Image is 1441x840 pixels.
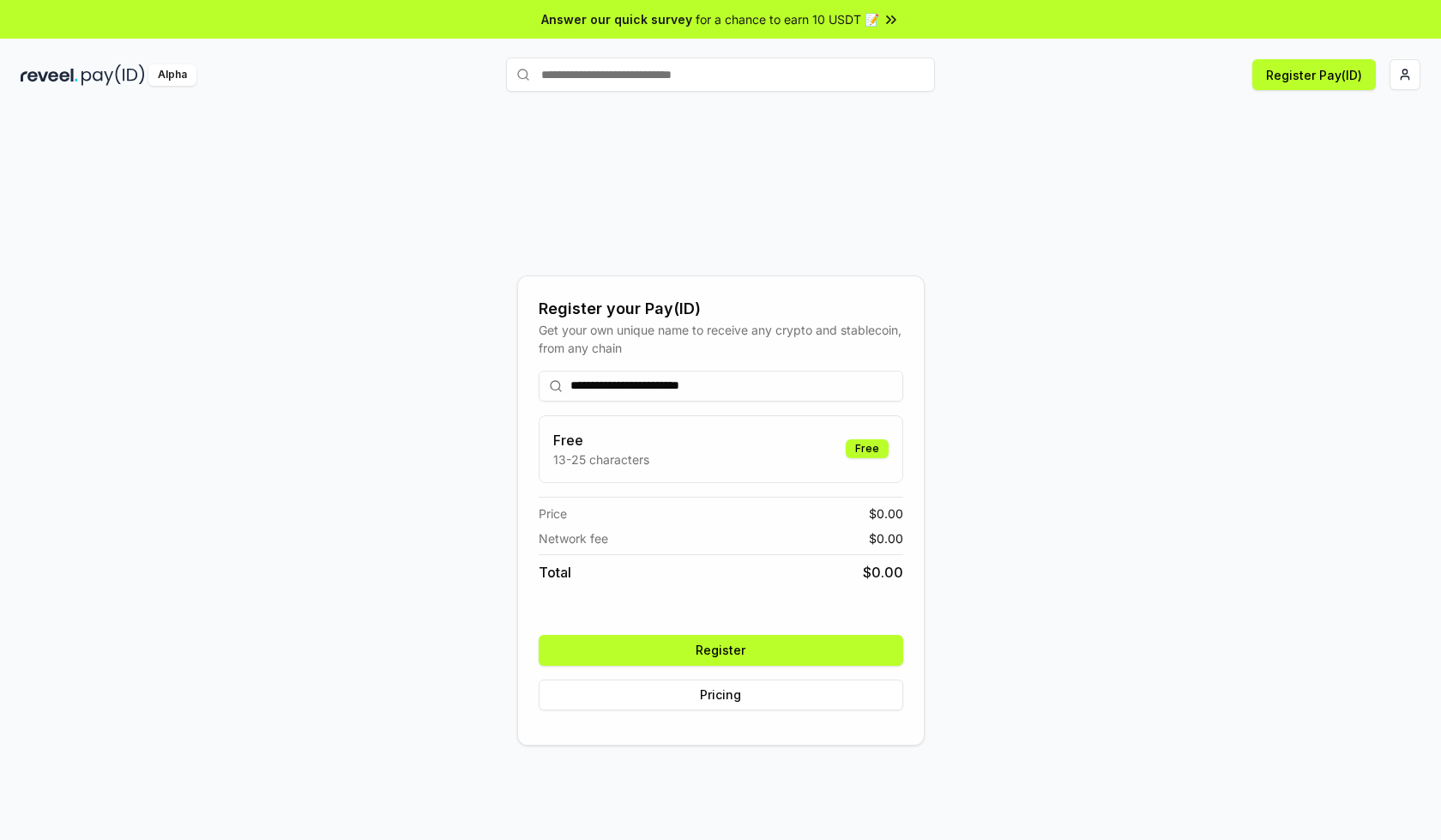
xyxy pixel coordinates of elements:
div: Get your own unique name to receive any crypto and stablecoin, from any chain [539,321,903,357]
span: for a chance to earn 10 USDT 📝 [696,10,879,28]
button: Register Pay(ID) [1252,59,1376,90]
button: Pricing [539,680,903,710]
span: $ 0.00 [869,529,903,547]
span: Network fee [539,529,608,547]
img: reveel_dark [21,64,78,86]
div: Alpha [148,64,196,86]
span: Total [539,562,571,583]
span: $ 0.00 [869,505,903,523]
div: Register your Pay(ID) [539,297,903,321]
img: pay_id [81,64,145,86]
button: Register [539,635,903,666]
p: 13-25 characters [553,450,649,468]
h3: Free [553,430,649,450]
span: Answer our quick survey [541,10,692,28]
span: Price [539,505,567,523]
span: $ 0.00 [863,562,903,583]
div: Free [846,439,889,458]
